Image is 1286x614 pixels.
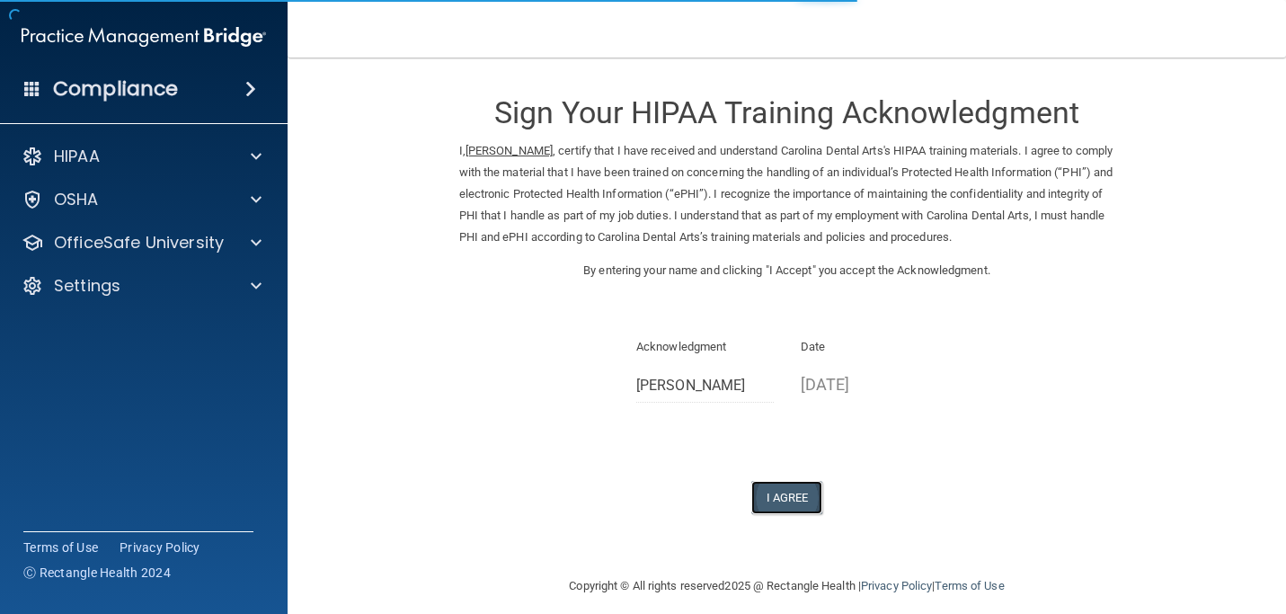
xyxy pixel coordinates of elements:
[861,579,932,592] a: Privacy Policy
[636,369,774,403] input: Full Name
[466,144,553,157] ins: [PERSON_NAME]
[22,275,262,297] a: Settings
[22,189,262,210] a: OSHA
[23,564,171,582] span: Ⓒ Rectangle Health 2024
[120,538,200,556] a: Privacy Policy
[54,146,100,167] p: HIPAA
[54,275,120,297] p: Settings
[459,96,1115,129] h3: Sign Your HIPAA Training Acknowledgment
[801,336,938,358] p: Date
[935,579,1004,592] a: Terms of Use
[801,369,938,399] p: [DATE]
[23,538,98,556] a: Terms of Use
[22,146,262,167] a: HIPAA
[54,189,99,210] p: OSHA
[751,481,823,514] button: I Agree
[53,76,178,102] h4: Compliance
[22,232,262,254] a: OfficeSafe University
[459,260,1115,281] p: By entering your name and clicking "I Accept" you accept the Acknowledgment.
[636,336,774,358] p: Acknowledgment
[459,140,1115,248] p: I, , certify that I have received and understand Carolina Dental Arts's HIPAA training materials....
[54,232,224,254] p: OfficeSafe University
[22,19,266,55] img: PMB logo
